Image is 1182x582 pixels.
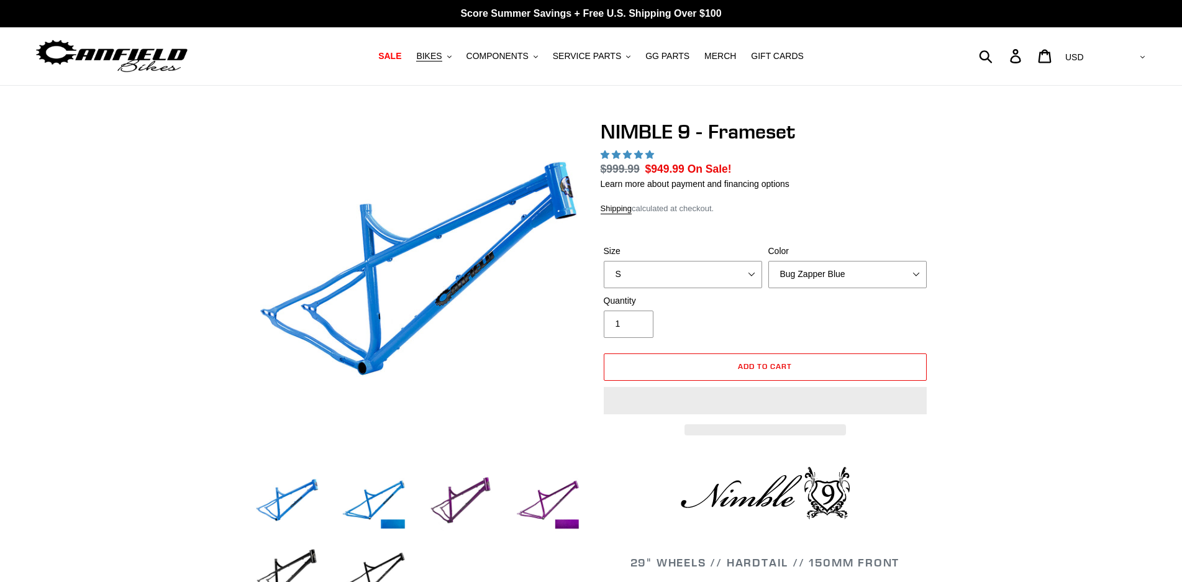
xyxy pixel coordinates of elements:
button: COMPONENTS [460,48,544,65]
span: SALE [378,51,401,61]
span: $949.99 [645,163,684,175]
button: BIKES [410,48,457,65]
span: 4.89 stars [601,150,657,160]
img: Load image into Gallery viewer, NIMBLE 9 - Frameset [427,469,495,537]
button: Add to cart [604,353,927,381]
a: MERCH [698,48,742,65]
a: SALE [372,48,407,65]
span: On Sale! [688,161,732,177]
img: Load image into Gallery viewer, NIMBLE 9 - Frameset [340,469,408,537]
span: 29" WHEELS // HARDTAIL // 150MM FRONT [630,555,900,570]
span: Add to cart [738,361,792,371]
img: Load image into Gallery viewer, NIMBLE 9 - Frameset [253,469,321,537]
span: MERCH [704,51,736,61]
h1: NIMBLE 9 - Frameset [601,120,930,143]
a: GG PARTS [639,48,696,65]
span: SERVICE PARTS [553,51,621,61]
a: Learn more about payment and financing options [601,179,789,189]
span: BIKES [416,51,442,61]
span: GIFT CARDS [751,51,804,61]
label: Size [604,245,762,258]
span: GG PARTS [645,51,689,61]
div: calculated at checkout. [601,202,930,215]
input: Search [986,42,1017,70]
img: NIMBLE 9 - Frameset [255,122,580,447]
img: Load image into Gallery viewer, NIMBLE 9 - Frameset [514,469,582,537]
label: Color [768,245,927,258]
span: COMPONENTS [466,51,529,61]
button: SERVICE PARTS [547,48,637,65]
img: Canfield Bikes [34,37,189,76]
label: Quantity [604,294,762,307]
s: $999.99 [601,163,640,175]
a: GIFT CARDS [745,48,810,65]
a: Shipping [601,204,632,214]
